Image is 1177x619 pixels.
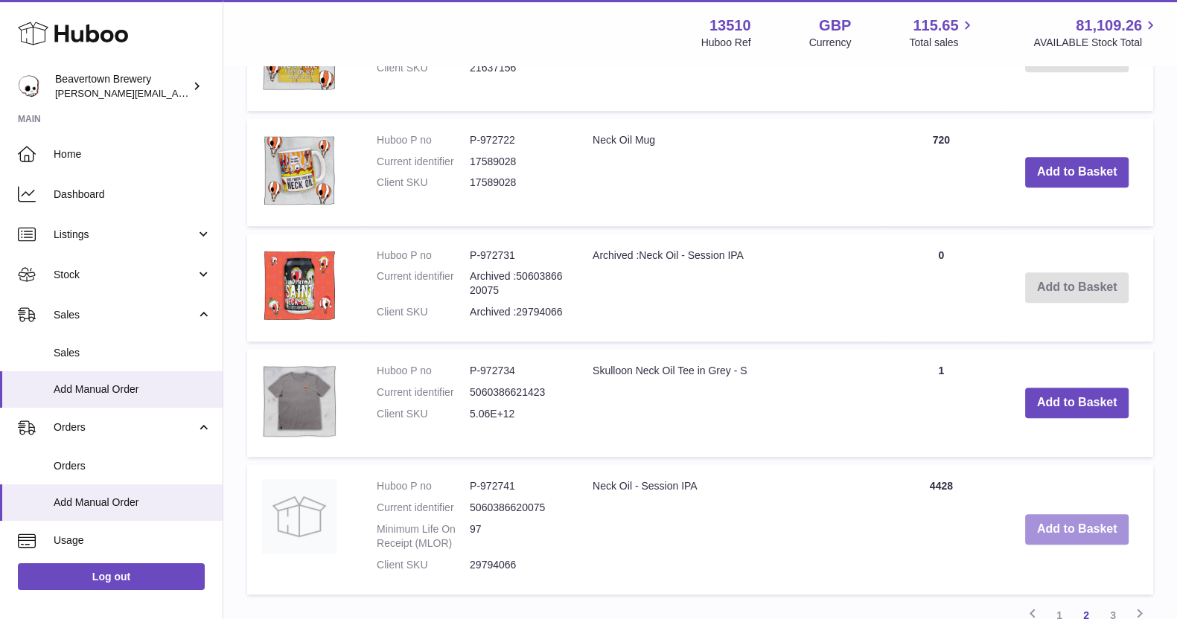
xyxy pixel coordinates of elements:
[377,479,470,493] dt: Huboo P no
[470,269,563,298] dd: Archived :5060386620075
[470,176,563,190] dd: 17589028
[1025,514,1129,545] button: Add to Basket
[578,234,881,342] td: Archived :Neck Oil - Session IPA
[913,16,958,36] span: 115.65
[377,269,470,298] dt: Current identifier
[377,385,470,400] dt: Current identifier
[377,61,470,75] dt: Client SKU
[881,234,1001,342] td: 0
[1025,157,1129,187] button: Add to Basket
[377,364,470,378] dt: Huboo P no
[377,407,470,421] dt: Client SKU
[1025,388,1129,418] button: Add to Basket
[470,385,563,400] dd: 5060386621423
[54,533,211,548] span: Usage
[470,305,563,319] dd: Archived :29794066
[377,558,470,572] dt: Client SKU
[470,407,563,421] dd: 5.06E+12
[470,501,563,515] dd: 5060386620075
[377,305,470,319] dt: Client SKU
[55,72,189,100] div: Beavertown Brewery
[262,479,336,554] img: Neck Oil - Session IPA
[54,382,211,397] span: Add Manual Order
[578,464,881,594] td: Neck Oil - Session IPA
[470,155,563,169] dd: 17589028
[819,16,851,36] strong: GBP
[54,495,211,510] span: Add Manual Order
[470,364,563,378] dd: P-972734
[55,87,378,99] span: [PERSON_NAME][EMAIL_ADDRESS][PERSON_NAME][DOMAIN_NAME]
[18,563,205,590] a: Log out
[54,420,196,434] span: Orders
[470,61,563,75] dd: 21637156
[881,118,1001,226] td: 720
[377,501,470,515] dt: Current identifier
[470,133,563,147] dd: P-972722
[881,349,1001,457] td: 1
[1033,36,1159,50] span: AVAILABLE Stock Total
[18,75,40,97] img: richard.gilbert-cross@beavertownbrewery.co.uk
[54,147,211,161] span: Home
[54,228,196,242] span: Listings
[262,248,336,323] img: Archived :Neck Oil - Session IPA
[262,364,336,438] img: Skulloon Neck Oil Tee in Grey - S
[881,464,1001,594] td: 4428
[909,36,975,50] span: Total sales
[54,346,211,360] span: Sales
[54,187,211,202] span: Dashboard
[377,155,470,169] dt: Current identifier
[54,308,196,322] span: Sales
[54,268,196,282] span: Stock
[377,522,470,551] dt: Minimum Life On Receipt (MLOR)
[377,176,470,190] dt: Client SKU
[377,248,470,263] dt: Huboo P no
[701,36,751,50] div: Huboo Ref
[809,36,852,50] div: Currency
[709,16,751,36] strong: 13510
[377,133,470,147] dt: Huboo P no
[909,16,975,50] a: 115.65 Total sales
[470,248,563,263] dd: P-972731
[470,522,563,551] dd: 97
[262,133,336,208] img: Neck Oil Mug
[470,558,563,572] dd: 29794066
[470,479,563,493] dd: P-972741
[1076,16,1142,36] span: 81,109.26
[1033,16,1159,50] a: 81,109.26 AVAILABLE Stock Total
[578,118,881,226] td: Neck Oil Mug
[54,459,211,473] span: Orders
[578,349,881,457] td: Skulloon Neck Oil Tee in Grey - S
